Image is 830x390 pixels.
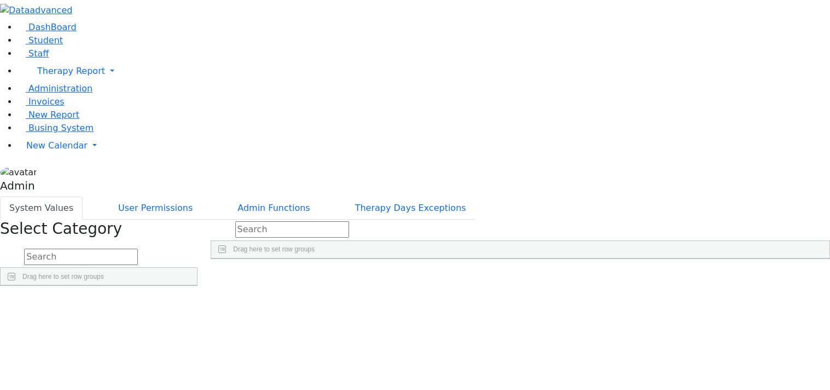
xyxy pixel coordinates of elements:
[18,110,79,120] a: New Report
[233,245,315,253] span: Drag here to set row groups
[28,48,49,59] span: Staff
[28,22,77,32] span: DashBoard
[18,35,63,45] a: Student
[18,60,830,82] a: Therapy Report
[18,83,92,94] a: Administration
[228,197,319,220] button: Admin Functions
[28,110,79,120] span: New Report
[18,48,49,59] a: Staff
[26,140,88,151] span: New Calendar
[28,83,92,94] span: Administration
[346,197,475,220] button: Therapy Days Exceptions
[37,66,105,76] span: Therapy Report
[28,35,63,45] span: Student
[18,22,77,32] a: DashBoard
[28,123,94,133] span: Busing System
[24,249,138,265] input: Search
[22,273,104,280] span: Drag here to set row groups
[28,96,65,107] span: Invoices
[18,135,830,157] a: New Calendar
[18,96,65,107] a: Invoices
[109,197,202,220] button: User Permissions
[18,123,94,133] a: Busing System
[235,221,349,238] input: Search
